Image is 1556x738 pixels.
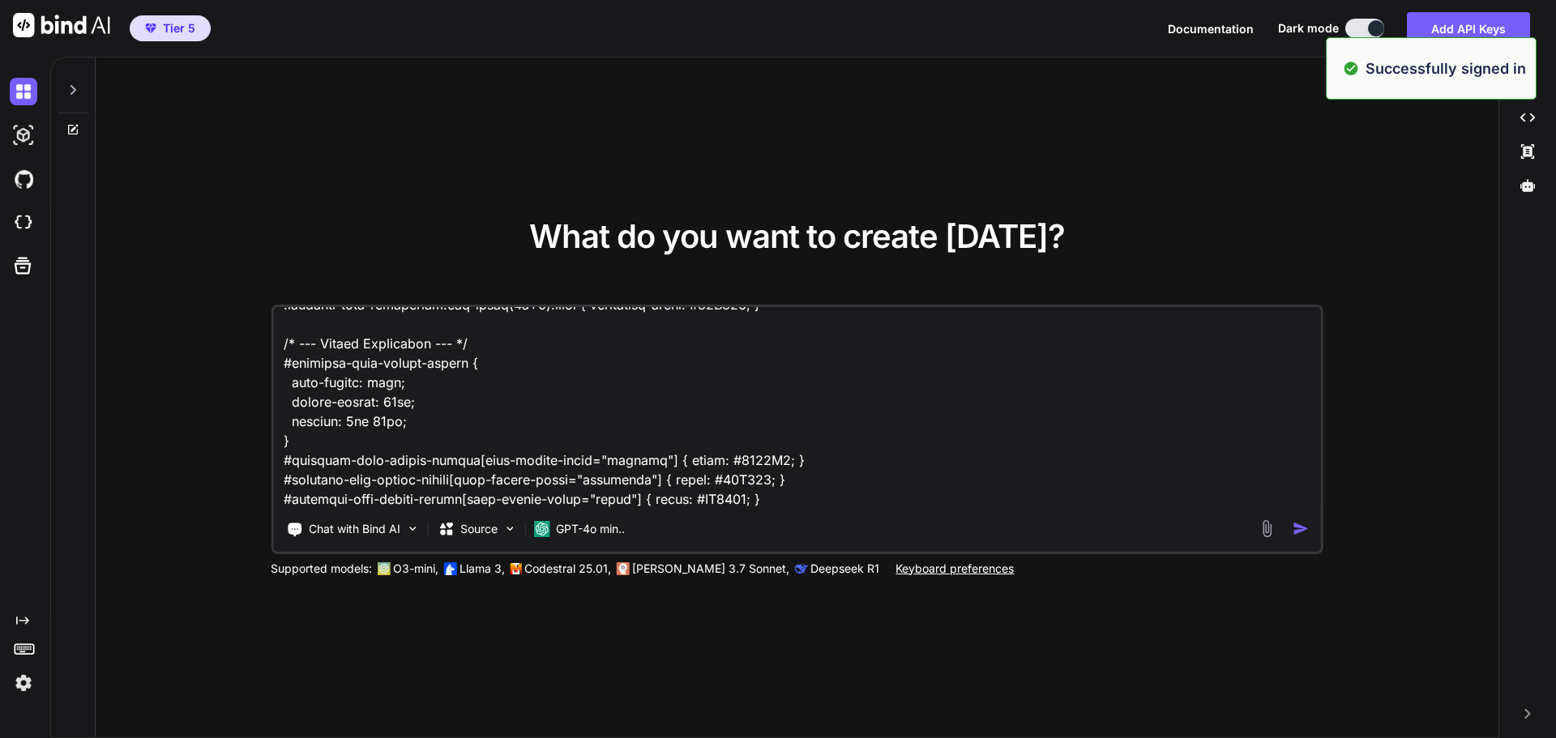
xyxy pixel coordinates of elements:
[405,522,419,535] img: Pick Tools
[533,521,549,537] img: GPT-4o mini
[529,216,1065,256] span: What do you want to create [DATE]?
[556,521,625,537] p: GPT-4o min..
[163,20,195,36] span: Tier 5
[10,165,37,193] img: githubDark
[130,15,211,41] button: premiumTier 5
[1366,58,1526,79] p: Successfully signed in
[10,122,37,149] img: darkAi-studio
[1258,519,1276,538] img: attachment
[632,561,789,577] p: [PERSON_NAME] 3.7 Sonnet,
[1168,22,1254,36] span: Documentation
[794,562,807,575] img: claude
[1278,20,1339,36] span: Dark mode
[616,562,629,575] img: claude
[10,78,37,105] img: darkChat
[1293,520,1310,537] img: icon
[460,561,505,577] p: Llama 3,
[443,562,456,575] img: Llama2
[393,561,438,577] p: O3-mini,
[896,561,1014,577] p: Keyboard preferences
[1343,58,1359,79] img: alert
[13,13,110,37] img: Bind AI
[271,561,372,577] p: Supported models:
[273,307,1321,508] textarea: Loremips dolo sit amet con adipisci elitsed, doeius temporin, utl etdo magn ali eni admi venia qu...
[145,23,156,33] img: premium
[510,563,521,574] img: Mistral-AI
[810,561,879,577] p: Deepseek R1
[502,522,516,535] img: Pick Models
[10,669,37,697] img: settings
[377,562,390,575] img: GPT-4
[1407,12,1530,45] button: Add API Keys
[1168,20,1254,37] button: Documentation
[10,209,37,237] img: cloudideIcon
[524,561,611,577] p: Codestral 25.01,
[460,521,498,537] p: Source
[309,521,400,537] p: Chat with Bind AI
